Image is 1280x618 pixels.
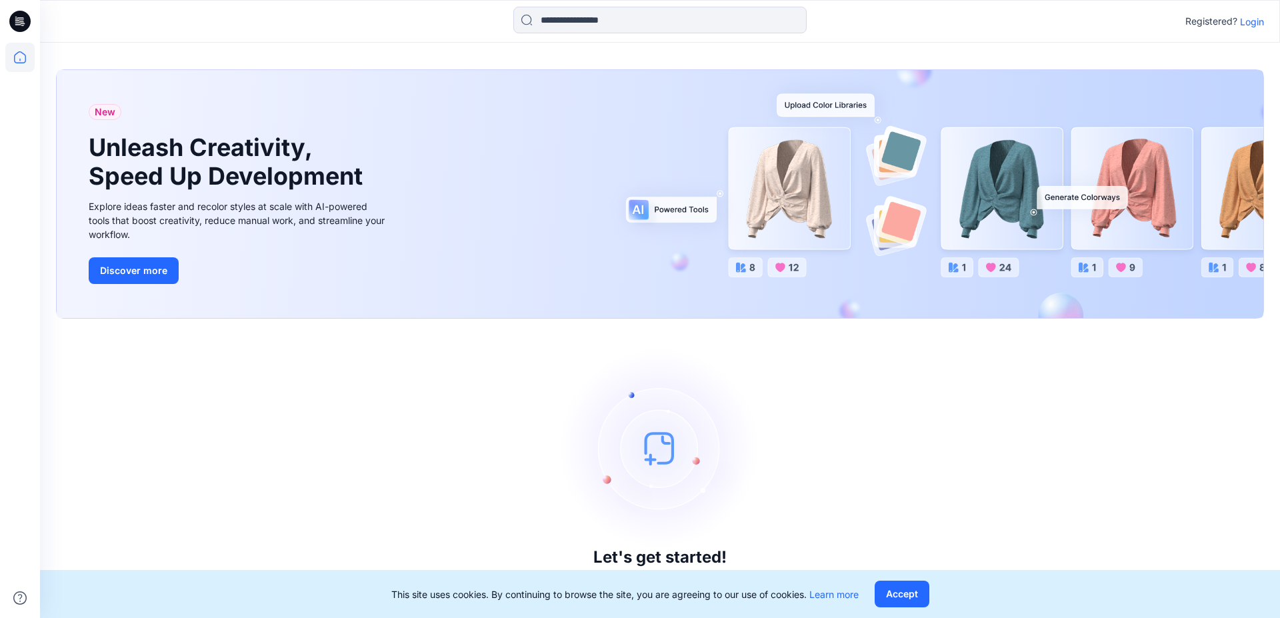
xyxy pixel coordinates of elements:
span: New [95,104,115,120]
p: This site uses cookies. By continuing to browse the site, you are agreeing to our use of cookies. [391,587,859,601]
button: Accept [875,581,929,607]
a: Learn more [809,589,859,600]
h1: Unleash Creativity, Speed Up Development [89,133,369,191]
p: Login [1240,15,1264,29]
div: Explore ideas faster and recolor styles at scale with AI-powered tools that boost creativity, red... [89,199,389,241]
button: Discover more [89,257,179,284]
a: Discover more [89,257,389,284]
p: Registered? [1185,13,1237,29]
img: empty-state-image.svg [560,348,760,548]
h3: Let's get started! [593,548,727,567]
